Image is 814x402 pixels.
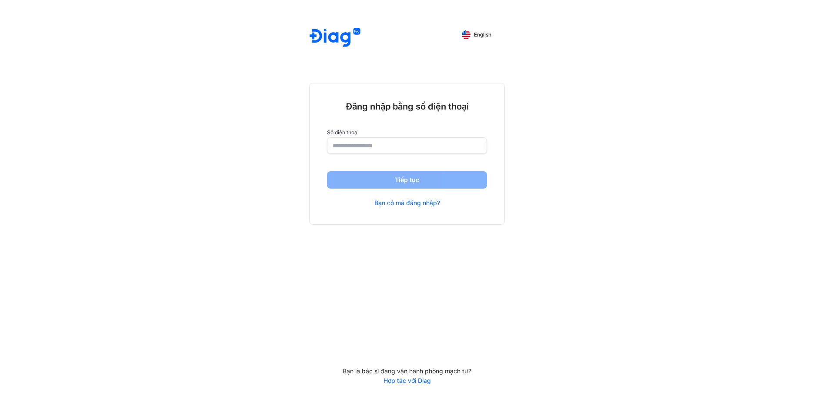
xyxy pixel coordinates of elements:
[327,130,487,136] label: Số điện thoại
[374,199,440,207] a: Bạn có mã đăng nhập?
[327,171,487,189] button: Tiếp tục
[310,28,360,48] img: logo
[309,367,505,375] div: Bạn là bác sĩ đang vận hành phòng mạch tư?
[462,30,470,39] img: English
[309,377,505,385] a: Hợp tác với Diag
[456,28,497,42] button: English
[327,101,487,112] div: Đăng nhập bằng số điện thoại
[474,32,491,38] span: English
